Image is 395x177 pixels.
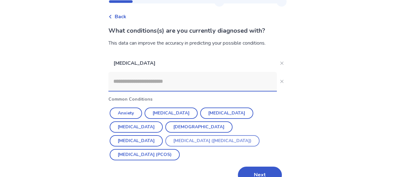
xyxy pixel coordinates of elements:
button: Anxiety [110,108,142,119]
button: [MEDICAL_DATA] [145,108,198,119]
p: [MEDICAL_DATA] [108,54,277,72]
button: Close [277,76,287,86]
span: Back [115,13,126,20]
button: [MEDICAL_DATA] ([MEDICAL_DATA]) [165,135,260,147]
button: Close [277,58,287,68]
p: Common Conditions [108,96,287,102]
p: What conditions(s) are you currently diagnosed with? [108,26,287,36]
button: [DEMOGRAPHIC_DATA] [165,121,233,133]
button: [MEDICAL_DATA] [200,108,253,119]
button: [MEDICAL_DATA] [110,135,163,147]
button: [MEDICAL_DATA] [110,121,163,133]
input: Close [108,72,277,91]
div: This data can improve the accuracy in predicting your possible conditions. [108,39,287,47]
button: [MEDICAL_DATA] (PCOS) [110,149,180,160]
